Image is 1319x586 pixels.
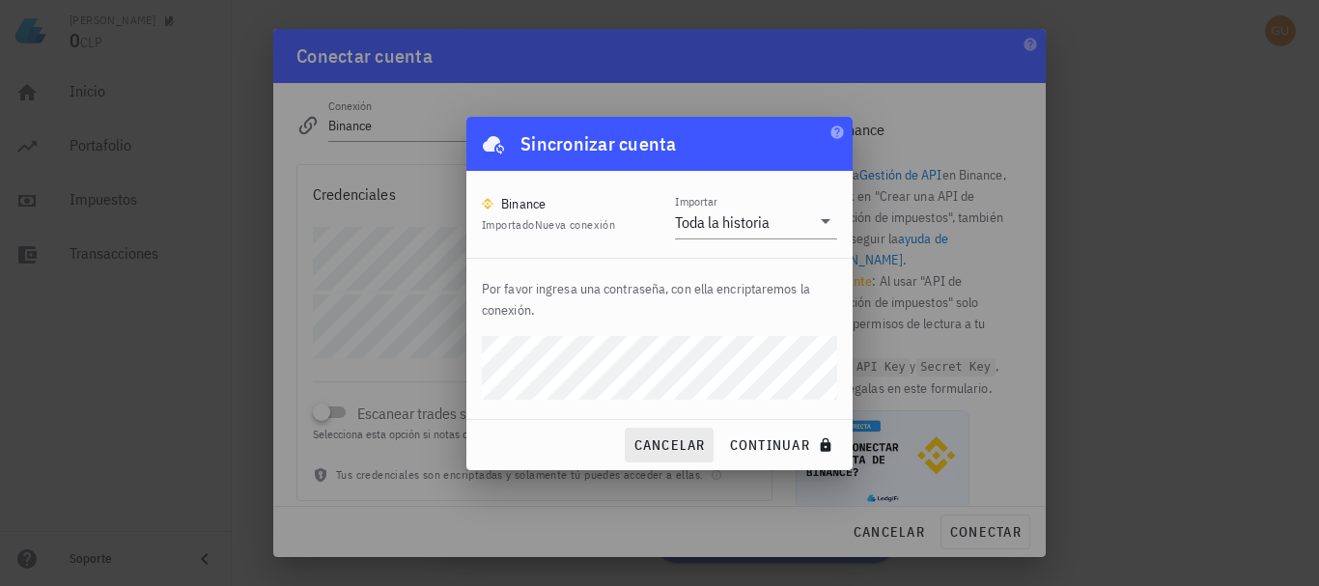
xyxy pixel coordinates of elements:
div: ImportarToda la historia [675,206,837,238]
button: cancelar [625,428,713,462]
span: Nueva conexión [535,217,616,232]
p: Por favor ingresa una contraseña, con ella encriptaremos la conexión. [482,278,837,321]
span: continuar [729,436,837,454]
div: Sincronizar cuenta [520,128,677,159]
div: Binance [501,194,547,213]
button: continuar [721,428,845,462]
div: Toda la historia [675,212,770,232]
label: Importar [675,194,717,209]
span: Importado [482,217,615,232]
span: cancelar [632,436,705,454]
img: 270.png [482,198,493,209]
